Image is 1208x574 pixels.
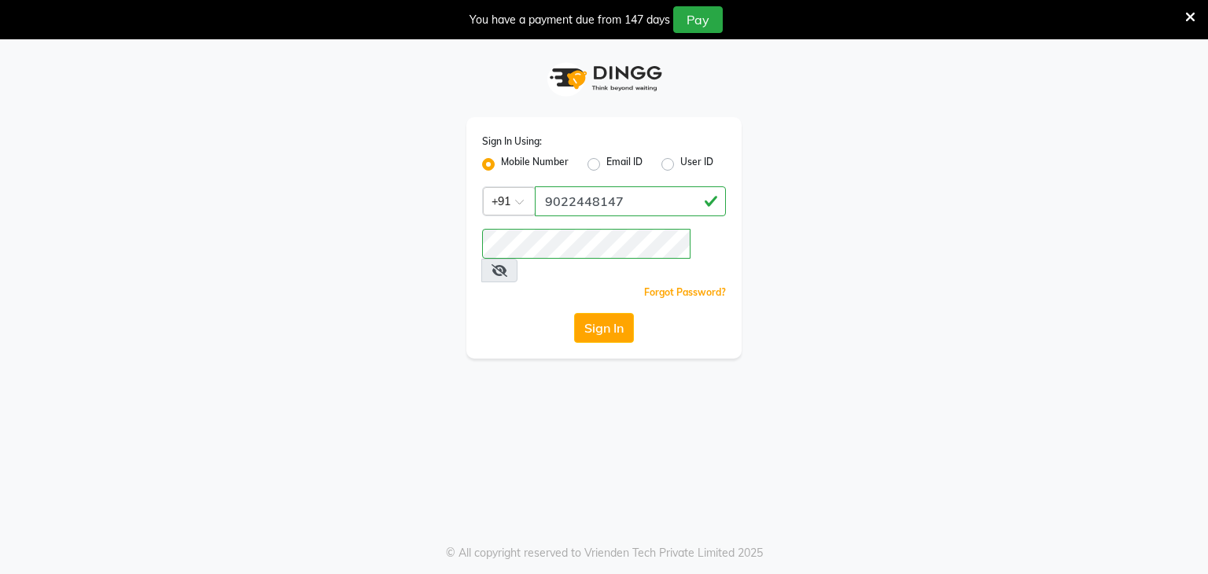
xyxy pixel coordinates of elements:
[673,6,723,33] button: Pay
[482,134,542,149] label: Sign In Using:
[501,155,569,174] label: Mobile Number
[482,229,691,259] input: Username
[574,313,634,343] button: Sign In
[680,155,713,174] label: User ID
[644,286,726,298] a: Forgot Password?
[470,12,670,28] div: You have a payment due from 147 days
[535,186,726,216] input: Username
[606,155,643,174] label: Email ID
[541,55,667,101] img: logo1.svg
